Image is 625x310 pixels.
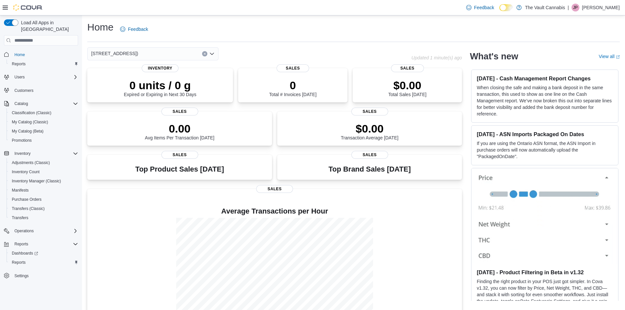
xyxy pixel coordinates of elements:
button: Transfers (Classic) [7,204,81,213]
span: Inventory Count [9,168,78,176]
span: My Catalog (Classic) [9,118,78,126]
button: Clear input [202,51,207,56]
button: Home [1,50,81,59]
button: Reports [7,59,81,69]
span: Manifests [12,188,29,193]
a: Reports [9,258,28,266]
h4: Average Transactions per Hour [93,207,457,215]
h3: Top Brand Sales [DATE] [328,165,411,173]
h1: Home [87,21,114,34]
div: Expired or Expiring in Next 30 Days [124,79,197,97]
span: Transfers (Classic) [12,206,45,211]
p: 0 [269,79,316,92]
h3: [DATE] - Product Filtering in Beta in v1.32 [477,269,613,276]
span: [STREET_ADDRESS]) [91,50,138,57]
span: My Catalog (Beta) [12,129,44,134]
button: Reports [7,258,81,267]
span: Sales [161,151,198,159]
span: Sales [256,185,293,193]
a: View allExternal link [599,54,620,59]
span: Catalog [12,100,78,108]
button: Operations [12,227,36,235]
span: Classification (Classic) [9,109,78,117]
span: Transfers (Classic) [9,205,78,213]
h2: What's new [470,51,518,62]
a: Transfers [9,214,31,222]
button: Purchase Orders [7,195,81,204]
span: Reports [9,60,78,68]
h3: [DATE] - Cash Management Report Changes [477,75,613,82]
h3: [DATE] - ASN Imports Packaged On Dates [477,131,613,137]
span: Feedback [128,26,148,32]
span: Customers [14,88,33,93]
button: Manifests [7,186,81,195]
p: $0.00 [388,79,426,92]
button: My Catalog (Beta) [7,127,81,136]
span: Home [12,50,78,58]
button: Classification (Classic) [7,108,81,117]
span: Promotions [9,136,78,144]
button: My Catalog (Classic) [7,117,81,127]
button: Catalog [1,99,81,108]
span: Transfers [9,214,78,222]
span: Operations [14,228,34,234]
a: Dashboards [9,249,41,257]
span: Promotions [12,138,32,143]
button: Adjustments (Classic) [7,158,81,167]
span: Sales [351,108,388,115]
span: Settings [12,272,78,280]
div: Transaction Average [DATE] [341,122,399,140]
span: Sales [161,108,198,115]
a: Dashboards [7,249,81,258]
button: Settings [1,271,81,280]
p: The Vault Cannabis [525,4,565,11]
span: Customers [12,86,78,94]
span: Dashboards [12,251,38,256]
button: Catalog [12,100,31,108]
a: Purchase Orders [9,196,44,203]
button: Users [1,72,81,82]
span: Home [14,52,25,57]
a: Promotions [9,136,34,144]
button: Reports [12,240,31,248]
span: Sales [391,64,424,72]
span: Inventory [142,64,178,72]
span: Adjustments (Classic) [9,159,78,167]
span: JP [573,4,578,11]
h3: Top Product Sales [DATE] [135,165,224,173]
p: 0.00 [145,122,215,135]
p: When closing the safe and making a bank deposit in the same transaction, this used to show as one... [477,84,613,117]
button: Inventory [1,149,81,158]
p: If you are using the Ontario ASN format, the ASN Import in purchase orders will now automatically... [477,140,613,160]
p: [PERSON_NAME] [582,4,620,11]
button: Customers [1,86,81,95]
a: Manifests [9,186,31,194]
button: Transfers [7,213,81,222]
p: $0.00 [341,122,399,135]
div: Jasmine Plantz [572,4,579,11]
span: My Catalog (Classic) [12,119,48,125]
span: Settings [14,273,29,279]
a: Feedback [464,1,497,14]
span: My Catalog (Beta) [9,127,78,135]
a: My Catalog (Classic) [9,118,51,126]
a: Adjustments (Classic) [9,159,52,167]
p: Updated 1 minute(s) ago [411,55,462,60]
div: Total Sales [DATE] [388,79,426,97]
a: Classification (Classic) [9,109,54,117]
span: Load All Apps in [GEOGRAPHIC_DATA] [18,19,78,32]
span: Purchase Orders [12,197,42,202]
svg: External link [616,55,620,59]
span: Adjustments (Classic) [12,160,50,165]
img: Cova [13,4,43,11]
span: Reports [12,240,78,248]
input: Dark Mode [499,4,513,11]
span: Manifests [9,186,78,194]
span: Sales [351,151,388,159]
span: Sales [277,64,309,72]
button: Inventory [12,150,33,157]
span: Reports [12,260,26,265]
button: Users [12,73,27,81]
button: Open list of options [209,51,215,56]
